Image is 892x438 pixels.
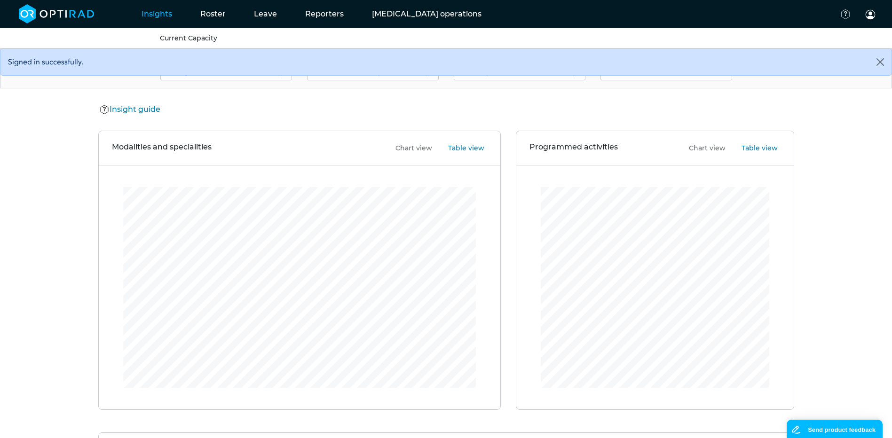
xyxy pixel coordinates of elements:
button: Table view [730,143,781,154]
button: Insight guide [98,103,163,116]
h3: Programmed activities [529,142,618,154]
h3: Modalities and specialities [112,142,212,154]
button: Chart view [384,143,435,154]
button: Table view [437,143,487,154]
a: Current Capacity [160,34,217,42]
img: Help Icon [100,104,110,115]
button: Close [869,49,892,75]
button: Chart view [678,143,728,154]
img: brand-opti-rad-logos-blue-and-white-d2f68631ba2948856bd03f2d395fb146ddc8fb01b4b6e9315ea85fa773367... [19,4,95,23]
